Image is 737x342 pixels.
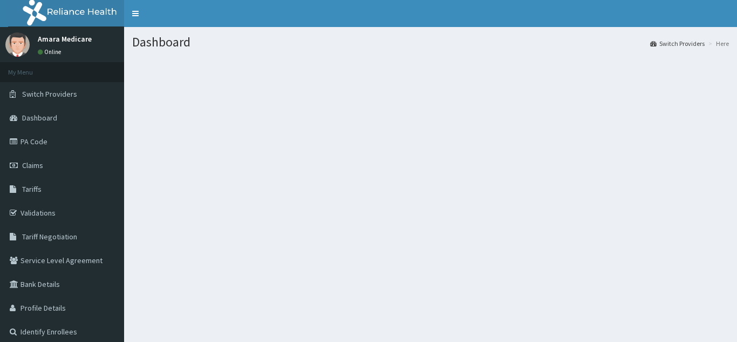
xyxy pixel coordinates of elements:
[650,39,705,48] a: Switch Providers
[22,184,42,194] span: Tariffs
[22,113,57,123] span: Dashboard
[22,89,77,99] span: Switch Providers
[5,32,30,57] img: User Image
[706,39,729,48] li: Here
[38,48,64,56] a: Online
[38,35,92,43] p: Amara Medicare
[22,160,43,170] span: Claims
[22,232,77,242] span: Tariff Negotiation
[132,35,729,49] h1: Dashboard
